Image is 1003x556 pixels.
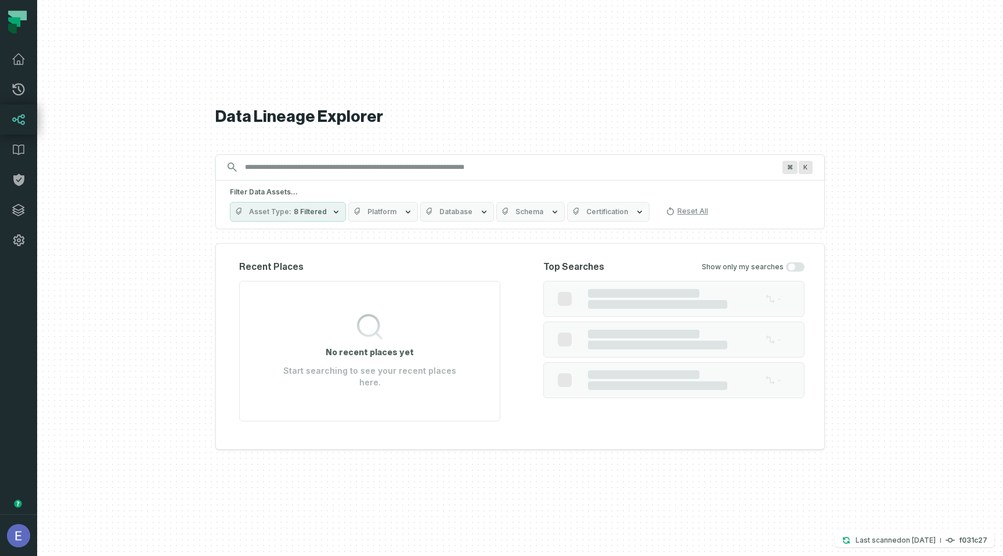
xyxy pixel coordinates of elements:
h1: Data Lineage Explorer [215,107,825,127]
div: Tooltip anchor [13,499,23,509]
span: Press ⌘ + K to focus the search bar [782,161,798,174]
relative-time: Jan 1, 2025, 6:56 PM GMT+2 [901,536,936,544]
img: avatar of Elisheva Lapid [7,524,30,547]
button: Last scanned[DATE] 6:56:27 PMf031c27 [835,533,994,547]
p: Last scanned [856,535,936,546]
span: Press ⌘ + K to focus the search bar [799,161,813,174]
h4: f031c27 [959,537,987,544]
